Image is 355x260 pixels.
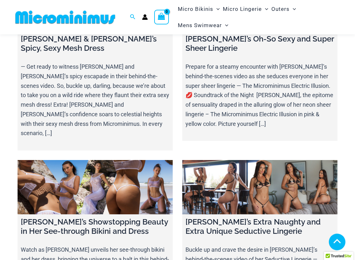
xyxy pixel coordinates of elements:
[21,218,170,236] h4: [PERSON_NAME]’s Showstopping Beauty in Her See-through Bikini and Dress
[185,62,334,129] p: Prepare for a steamy encounter with [PERSON_NAME]’s behind-the-scenes video as she seduces everyo...
[222,17,228,34] span: Menu Toggle
[176,1,221,17] a: Micro BikinisMenu ToggleMenu Toggle
[185,35,334,53] h4: [PERSON_NAME]’s Oh-So Sexy and Super Sheer Lingerie
[142,14,148,20] a: Account icon link
[178,17,222,34] span: Mens Swimwear
[176,17,230,34] a: Mens SwimwearMenu ToggleMenu Toggle
[178,1,213,17] span: Micro Bikinis
[18,160,173,215] a: Grace’s Showstopping Beauty in Her See-through Bikini and Dress
[221,1,270,17] a: Micro LingerieMenu ToggleMenu Toggle
[130,13,136,21] a: Search icon link
[21,35,170,53] h4: [PERSON_NAME] & [PERSON_NAME]’s Spicy, Sexy Mesh Dress
[154,10,169,25] a: View Shopping Cart, empty
[13,10,118,25] img: MM SHOP LOGO FLAT
[290,1,296,17] span: Menu Toggle
[182,160,337,215] a: Heather’s Extra Naughty and Extra Unique Seductive Lingerie
[185,218,334,236] h4: [PERSON_NAME]’s Extra Naughty and Extra Unique Seductive Lingerie
[271,1,290,17] span: Outers
[213,1,220,17] span: Menu Toggle
[223,1,262,17] span: Micro Lingerie
[21,62,170,138] p: — Get ready to witness [PERSON_NAME] and [PERSON_NAME]’s spicy escapade in their behind-the-scene...
[270,1,298,17] a: OutersMenu ToggleMenu Toggle
[262,1,268,17] span: Menu Toggle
